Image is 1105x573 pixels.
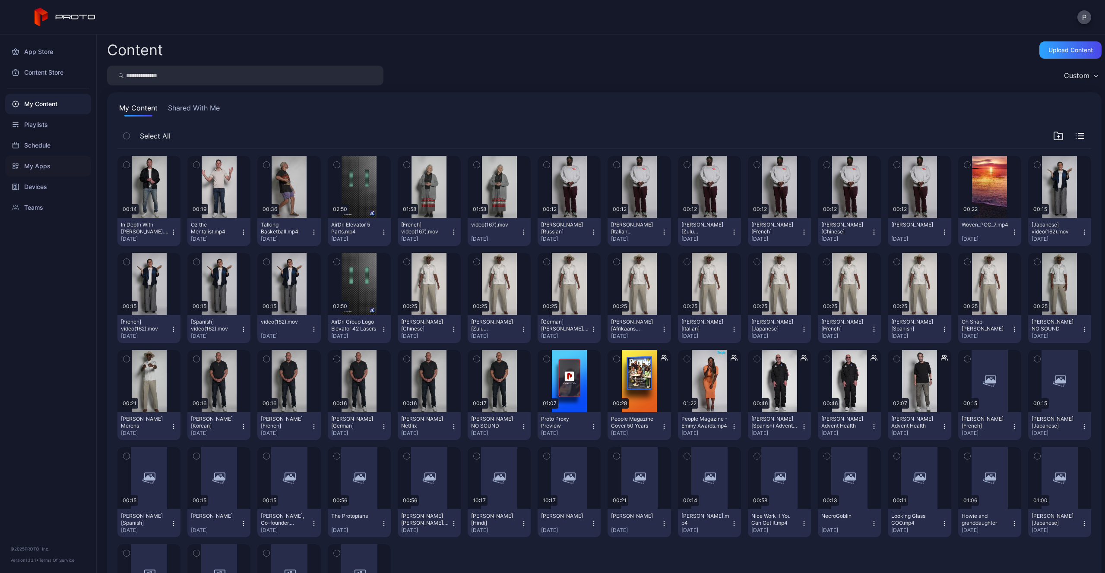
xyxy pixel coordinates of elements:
[1028,412,1091,440] button: [PERSON_NAME] [Japanese][DATE]
[681,333,731,340] div: [DATE]
[121,221,168,235] div: In Depth With Graham Bensinger.mp4
[121,430,170,437] div: [DATE]
[962,513,1009,526] div: Howie and granddaughter
[678,315,741,343] button: [PERSON_NAME] [Italian][DATE]
[1048,47,1093,54] div: Upload Content
[751,430,801,437] div: [DATE]
[891,236,940,242] div: [DATE]
[681,318,729,332] div: JB Smoove [Italian]
[191,513,238,519] div: Graham Bensinger
[1032,416,1079,429] div: Graham Bensinger [Japanese]
[331,527,380,534] div: [DATE]
[10,545,86,552] div: © 2025 PROTO, Inc.
[958,218,1021,246] button: Woven_POC_7.mp4[DATE]
[541,513,589,519] div: Phil Peters
[681,527,731,534] div: [DATE]
[962,416,1009,429] div: Graham Bensinger [French]
[1064,71,1089,80] div: Custom
[401,333,450,340] div: [DATE]
[821,318,869,332] div: JB Smoove [French]
[187,218,250,246] button: Oz the Mentalist.mp4[DATE]
[611,333,660,340] div: [DATE]
[468,412,531,440] button: [PERSON_NAME] NO SOUND[DATE]
[821,513,869,519] div: NecroGoblin
[261,527,310,534] div: [DATE]
[958,509,1021,537] button: Howie and granddaughter[DATE]
[471,221,519,228] div: video(167).mov
[1039,41,1102,59] button: Upload Content
[611,318,659,332] div: JB Smoove [Afrikaans (South Africa)
[468,218,531,246] button: video(167).mov[DATE]
[5,135,91,156] a: Schedule
[1032,221,1079,235] div: [Japanese] video(162).mov
[5,41,91,62] a: App Store
[5,62,91,83] div: Content Store
[257,315,320,343] button: video(162).mov[DATE]
[5,94,91,114] a: My Content
[821,416,869,429] div: Howie Mandel Advent Health
[538,218,601,246] button: [PERSON_NAME] [Russian][DATE]
[117,412,180,440] button: [PERSON_NAME] Merchs[DATE]
[821,430,871,437] div: [DATE]
[191,221,238,235] div: Oz the Mentalist.mp4
[678,412,741,440] button: People Magazine - Emmy Awards.mp4[DATE]
[257,218,320,246] button: Talking Basketball.mp4[DATE]
[117,315,180,343] button: [French] video(162).mov[DATE]
[538,315,601,343] button: [German] [PERSON_NAME].mp4[DATE]
[818,315,881,343] button: [PERSON_NAME] [French][DATE]
[751,513,799,526] div: Nice Work If You Can Get It.mp4
[191,236,240,242] div: [DATE]
[888,412,951,440] button: [PERSON_NAME] Advent Health[DATE]
[331,430,380,437] div: [DATE]
[187,315,250,343] button: [Spanish] video(162).mov[DATE]
[261,416,308,429] div: Brandon Riegg [French]
[331,236,380,242] div: [DATE]
[751,221,799,235] div: Ron Funches [French]
[5,156,91,176] a: My Apps
[401,430,450,437] div: [DATE]
[471,416,519,429] div: Brandon Riegg NO SOUND
[678,509,741,537] button: [PERSON_NAME].mp4[DATE]
[1032,527,1081,534] div: [DATE]
[398,315,461,343] button: [PERSON_NAME] [Chinese][DATE]
[538,412,601,440] button: Proto Proxy Preview[DATE]
[1028,315,1091,343] button: [PERSON_NAME] NO SOUND[DATE]
[257,509,320,537] button: [PERSON_NAME], Co-founder, [PERSON_NAME][GEOGRAPHIC_DATA][DATE]
[751,318,799,332] div: JB Smoove [Japanese]
[187,412,250,440] button: [PERSON_NAME] [Korean][DATE]
[261,513,308,526] div: Dan Holtz, Co-founder, Beverly Hills Rejuvenation Center
[681,430,731,437] div: [DATE]
[5,176,91,197] a: Devices
[261,430,310,437] div: [DATE]
[611,527,660,534] div: [DATE]
[471,430,520,437] div: [DATE]
[962,527,1011,534] div: [DATE]
[5,197,91,218] a: Teams
[117,218,180,246] button: In Depth With [PERSON_NAME].mp4[DATE]
[191,430,240,437] div: [DATE]
[888,315,951,343] button: [PERSON_NAME] [Spanish][DATE]
[958,315,1021,343] button: Oh Snap [PERSON_NAME][DATE]
[818,218,881,246] button: [PERSON_NAME] [Chinese][DATE]
[331,513,379,519] div: The Protopians
[401,318,449,332] div: JB Smoove [Chinese]
[471,527,520,534] div: [DATE]
[818,412,881,440] button: [PERSON_NAME] Advent Health[DATE]
[821,236,871,242] div: [DATE]
[962,221,1009,228] div: Woven_POC_7.mp4
[191,527,240,534] div: [DATE]
[891,221,939,228] div: Ron Funches
[541,527,590,534] div: [DATE]
[107,43,163,57] div: Content
[398,509,461,537] button: [PERSON_NAME] [PERSON_NAME].mp4[DATE]
[401,513,449,526] div: Da Vinci's Mona Lisa.mp4
[401,416,449,429] div: Brandon Riegg Netflix
[1028,218,1091,246] button: [Japanese] video(162).mov[DATE]
[748,218,811,246] button: [PERSON_NAME] [French][DATE]
[891,513,939,526] div: Looking Glass COO.mp4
